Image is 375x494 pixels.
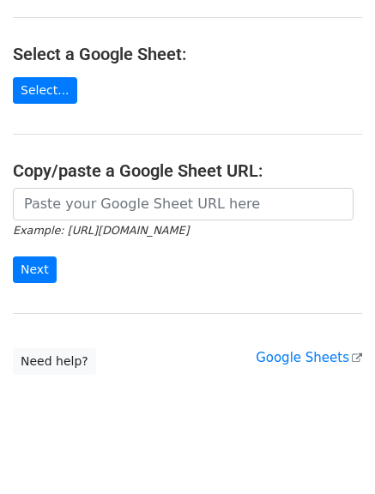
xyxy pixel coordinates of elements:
input: Next [13,256,57,283]
a: Need help? [13,348,96,375]
a: Select... [13,77,77,104]
a: Google Sheets [256,350,362,365]
iframe: Chat Widget [289,412,375,494]
input: Paste your Google Sheet URL here [13,188,354,220]
h4: Copy/paste a Google Sheet URL: [13,160,362,181]
small: Example: [URL][DOMAIN_NAME] [13,224,189,237]
h4: Select a Google Sheet: [13,44,362,64]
